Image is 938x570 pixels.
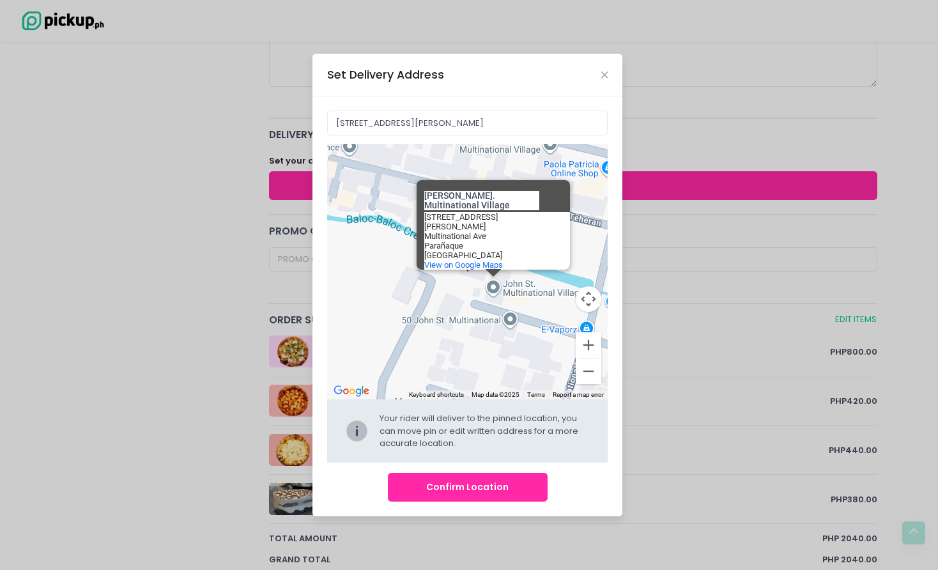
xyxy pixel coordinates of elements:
button: Zoom out [576,358,601,384]
button: Zoom in [576,332,601,358]
a: Report a map error [553,391,604,398]
div: [GEOGRAPHIC_DATA] [424,250,539,260]
button: Close [601,72,608,78]
div: [STREET_ADDRESS][PERSON_NAME] [424,212,539,231]
button: Keyboard shortcuts [409,390,464,399]
button: Map camera controls [576,286,601,312]
div: John St. Multinational Village [417,180,570,270]
div: Parañaque [424,241,539,250]
a: Open this area in Google Maps (opens a new window) [330,383,373,399]
img: Google [330,383,373,399]
div: [PERSON_NAME]. Multinational Village [424,191,539,210]
a: Terms (opens in new tab) [527,391,545,398]
a: View on Google Maps [424,260,503,270]
div: Your rider will deliver to the pinned location, you can move pin or edit written address for a mo... [380,412,590,450]
input: Delivery Address [327,111,608,135]
div: Set Delivery Address [327,66,444,83]
button: Confirm Location [388,473,548,502]
span: Map data ©2025 [472,391,519,398]
div: Multinational Ave [424,231,539,241]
